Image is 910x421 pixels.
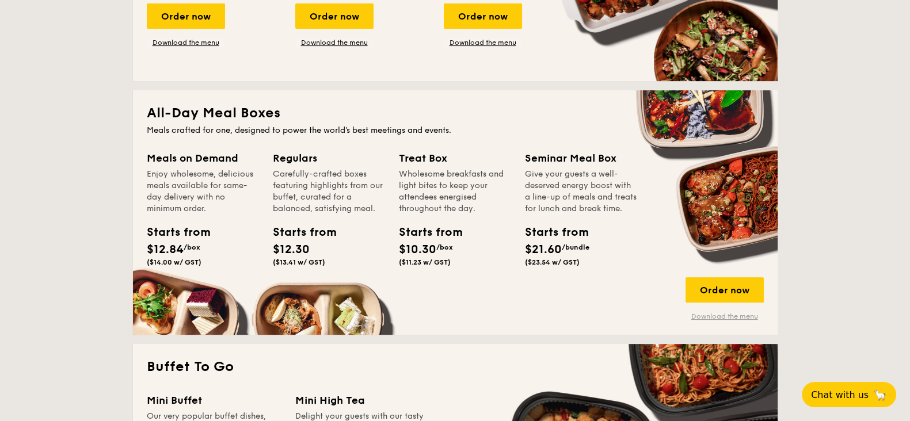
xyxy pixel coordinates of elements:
[444,3,522,29] div: Order now
[147,358,764,376] h2: Buffet To Go
[147,104,764,123] h2: All-Day Meal Boxes
[147,150,259,166] div: Meals on Demand
[525,243,562,257] span: $21.60
[184,243,200,251] span: /box
[399,243,436,257] span: $10.30
[147,3,225,29] div: Order now
[873,388,887,401] span: 🦙
[273,258,325,266] span: ($13.41 w/ GST)
[399,150,511,166] div: Treat Box
[562,243,589,251] span: /bundle
[273,224,325,241] div: Starts from
[295,3,374,29] div: Order now
[147,169,259,215] div: Enjoy wholesome, delicious meals available for same-day delivery with no minimum order.
[802,382,896,407] button: Chat with us🦙
[147,258,201,266] span: ($14.00 w/ GST)
[686,312,764,321] a: Download the menu
[273,169,385,215] div: Carefully-crafted boxes featuring highlights from our buffet, curated for a balanced, satisfying ...
[295,392,430,408] div: Mini High Tea
[399,258,451,266] span: ($11.23 w/ GST)
[525,150,637,166] div: Seminar Meal Box
[147,392,281,408] div: Mini Buffet
[147,243,184,257] span: $12.84
[444,38,522,47] a: Download the menu
[525,224,577,241] div: Starts from
[147,38,225,47] a: Download the menu
[525,258,580,266] span: ($23.54 w/ GST)
[147,125,764,136] div: Meals crafted for one, designed to power the world's best meetings and events.
[295,38,374,47] a: Download the menu
[399,224,451,241] div: Starts from
[147,224,199,241] div: Starts from
[273,243,310,257] span: $12.30
[273,150,385,166] div: Regulars
[436,243,453,251] span: /box
[686,277,764,303] div: Order now
[525,169,637,215] div: Give your guests a well-deserved energy boost with a line-up of meals and treats for lunch and br...
[811,389,869,400] span: Chat with us
[399,169,511,215] div: Wholesome breakfasts and light bites to keep your attendees energised throughout the day.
